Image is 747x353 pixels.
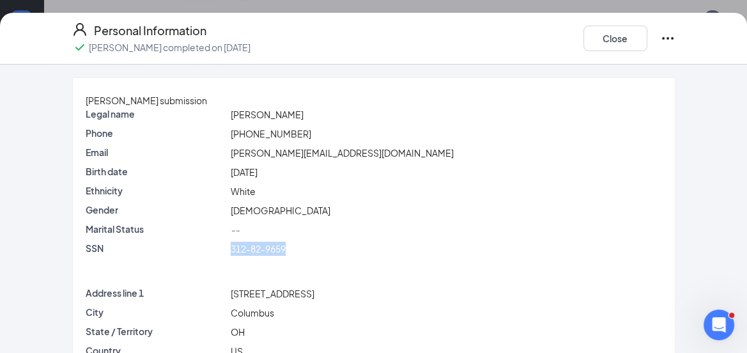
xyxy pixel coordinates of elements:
[86,242,226,255] p: SSN
[231,128,311,139] span: [PHONE_NUMBER]
[231,224,240,235] span: --
[86,286,226,299] p: Address line 1
[86,325,226,338] p: State / Territory
[94,22,206,40] h4: Personal Information
[86,95,207,106] span: [PERSON_NAME] submission
[660,31,675,46] svg: Ellipses
[231,185,256,197] span: White
[86,223,226,235] p: Marital Status
[231,307,274,318] span: Columbus
[86,165,226,178] p: Birth date
[86,146,226,159] p: Email
[86,203,226,216] p: Gender
[231,109,304,120] span: [PERSON_NAME]
[72,22,88,37] svg: User
[72,40,88,55] svg: Checkmark
[231,288,314,299] span: [STREET_ADDRESS]
[704,310,734,340] iframe: Intercom live chat
[583,26,647,51] button: Close
[86,127,226,139] p: Phone
[231,147,454,159] span: [PERSON_NAME][EMAIL_ADDRESS][DOMAIN_NAME]
[89,41,250,54] p: [PERSON_NAME] completed on [DATE]
[86,184,226,197] p: Ethnicity
[86,107,226,120] p: Legal name
[86,306,226,318] p: City
[231,205,330,216] span: [DEMOGRAPHIC_DATA]
[231,326,245,338] span: OH
[231,166,258,178] span: [DATE]
[231,243,286,255] span: 312-82-9659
